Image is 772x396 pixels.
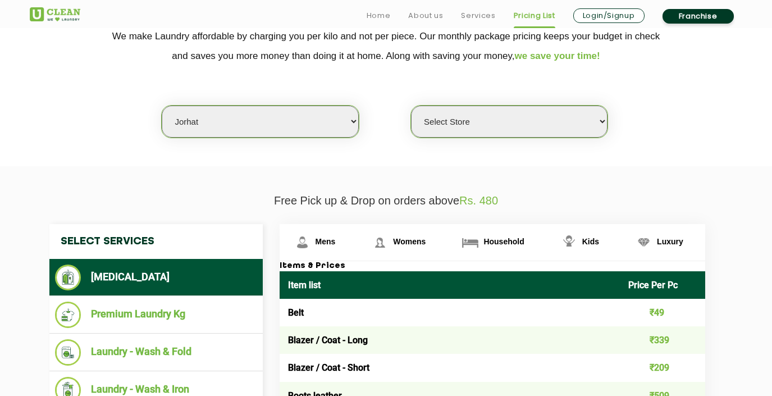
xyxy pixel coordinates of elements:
img: Womens [370,233,390,252]
span: Rs. 480 [459,194,498,207]
img: Laundry - Wash & Fold [55,339,81,366]
li: [MEDICAL_DATA] [55,265,257,290]
span: Mens [316,237,336,246]
img: Dry Cleaning [55,265,81,290]
img: Mens [293,233,312,252]
img: Kids [559,233,579,252]
td: Belt [280,299,620,326]
td: ₹339 [620,326,705,354]
li: Laundry - Wash & Fold [55,339,257,366]
a: Franchise [663,9,734,24]
td: Blazer / Coat - Long [280,326,620,354]
img: Household [460,233,480,252]
img: UClean Laundry and Dry Cleaning [30,7,80,21]
span: Womens [393,237,426,246]
a: Home [367,9,391,22]
a: Services [461,9,495,22]
h3: Items & Prices [280,261,705,271]
img: Luxury [634,233,654,252]
th: Item list [280,271,620,299]
th: Price Per Pc [620,271,705,299]
span: Kids [582,237,599,246]
td: Blazer / Coat - Short [280,354,620,381]
a: About us [408,9,443,22]
span: we save your time! [515,51,600,61]
td: ₹209 [620,354,705,381]
h4: Select Services [49,224,263,259]
p: We make Laundry affordable by charging you per kilo and not per piece. Our monthly package pricin... [30,26,743,66]
img: Premium Laundry Kg [55,302,81,328]
span: Household [483,237,524,246]
a: Pricing List [514,9,555,22]
a: Login/Signup [573,8,645,23]
p: Free Pick up & Drop on orders above [30,194,743,207]
li: Premium Laundry Kg [55,302,257,328]
span: Luxury [657,237,683,246]
td: ₹49 [620,299,705,326]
